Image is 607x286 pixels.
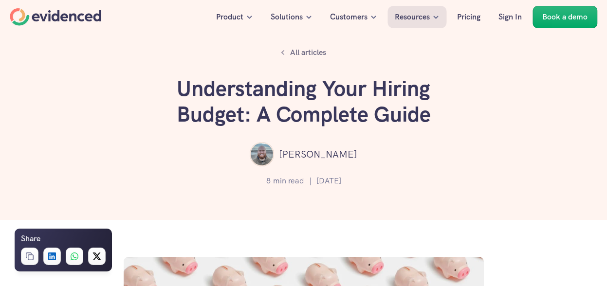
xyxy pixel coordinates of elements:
p: Book a demo [542,11,588,23]
h1: Understanding Your Hiring Budget: A Complete Guide [158,76,450,127]
p: [DATE] [316,175,341,187]
p: 8 [266,175,271,187]
a: All articles [276,44,331,61]
p: Resources [395,11,430,23]
a: Pricing [450,6,488,28]
p: Sign In [498,11,522,23]
img: "" [250,142,274,166]
p: Product [216,11,243,23]
p: Solutions [271,11,303,23]
p: Customers [330,11,368,23]
p: [PERSON_NAME] [279,146,357,162]
a: Book a demo [533,6,597,28]
a: Sign In [491,6,529,28]
p: min read [273,175,304,187]
p: Pricing [457,11,480,23]
p: | [309,175,312,187]
a: Home [10,8,101,26]
p: All articles [290,46,326,59]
